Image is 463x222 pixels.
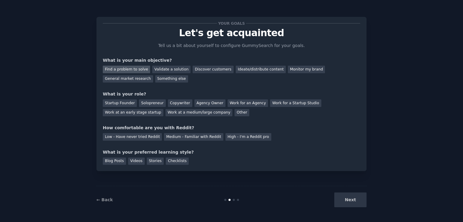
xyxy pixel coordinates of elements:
div: Agency Owner [194,99,225,107]
div: Discover customers [193,66,233,73]
div: Medium - Familiar with Reddit [164,133,223,141]
div: Work for an Agency [228,99,268,107]
div: Find a problem to solve [103,66,150,73]
span: Your goals [217,20,246,27]
div: What is your preferred learning style? [103,149,360,155]
div: Monitor my brand [288,66,325,73]
div: Blog Posts [103,158,126,165]
div: Videos [128,158,145,165]
a: ← Back [96,197,113,202]
div: Work at an early stage startup [103,109,163,117]
p: Tell us a bit about yourself to configure GummySearch for your goals. [156,42,307,49]
div: What is your main objective? [103,57,360,64]
div: Something else [155,75,188,83]
div: Low - Have never tried Reddit [103,133,162,141]
div: Copywriter [168,99,192,107]
div: Ideate/distribute content [236,66,286,73]
div: Solopreneur [139,99,165,107]
div: Work at a medium/large company [165,109,232,117]
div: Validate a solution [152,66,191,73]
p: Let's get acquainted [103,28,360,38]
div: What is your role? [103,91,360,97]
div: High - I'm a Reddit pro [225,133,271,141]
div: Other [235,109,249,117]
div: General market research [103,75,153,83]
div: Startup Founder [103,99,137,107]
div: Checklists [166,158,189,165]
div: Stories [147,158,164,165]
div: Work for a Startup Studio [270,99,321,107]
div: How comfortable are you with Reddit? [103,125,360,131]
